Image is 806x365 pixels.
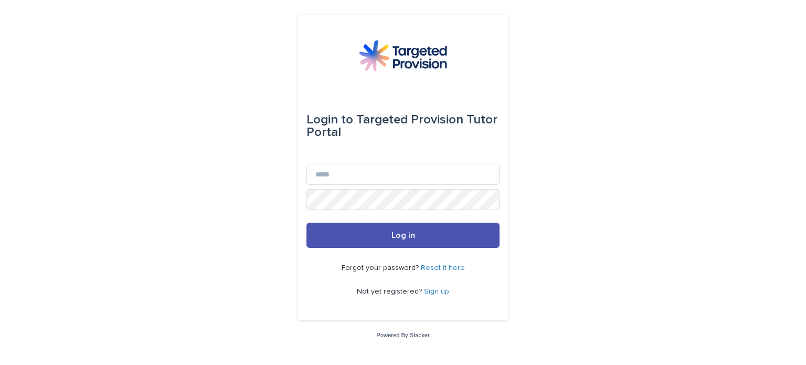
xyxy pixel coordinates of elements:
[306,113,353,126] span: Login to
[421,264,465,272] a: Reset it here
[342,264,421,272] span: Forgot your password?
[424,288,449,295] a: Sign up
[376,332,429,338] a: Powered By Stacker
[391,231,415,239] span: Log in
[359,40,447,71] img: M5nRWzHhSzIhMunXDL62
[306,223,500,248] button: Log in
[357,288,424,295] span: Not yet registered?
[306,105,500,147] div: Targeted Provision Tutor Portal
